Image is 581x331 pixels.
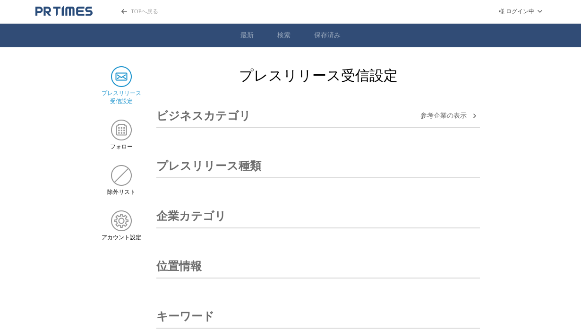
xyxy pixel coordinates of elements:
[111,210,132,231] img: アカウント設定
[420,110,480,122] button: 参考企業の表示
[110,143,133,151] span: フォロー
[101,120,141,151] a: フォローフォロー
[277,31,290,40] a: 検索
[102,89,141,105] span: プレスリリース 受信設定
[420,112,467,120] span: 参考企業の 表示
[102,234,141,242] span: アカウント設定
[156,205,226,227] h3: 企業カテゴリ
[101,66,141,105] a: プレスリリース 受信設定プレスリリース 受信設定
[107,8,158,16] a: PR TIMESのトップページはこちら
[156,66,480,86] h2: プレスリリース受信設定
[101,165,141,196] a: 除外リスト除外リスト
[111,120,132,140] img: フォロー
[107,188,136,196] span: 除外リスト
[314,31,341,40] a: 保存済み
[156,255,202,278] h3: 位置情報
[240,31,254,40] a: 最新
[156,155,261,177] h3: プレスリリース種類
[111,66,132,87] img: プレスリリース 受信設定
[101,210,141,242] a: アカウント設定アカウント設定
[111,165,132,186] img: 除外リスト
[156,105,251,127] h3: ビジネスカテゴリ
[156,305,214,328] h3: キーワード
[35,6,93,17] a: PR TIMESのトップページはこちら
